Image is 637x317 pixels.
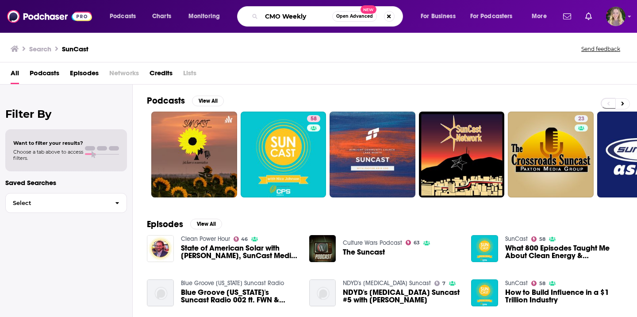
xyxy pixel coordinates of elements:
a: 58 [307,115,320,122]
span: Select [6,200,108,206]
div: Search podcasts, credits, & more... [246,6,411,27]
p: Saved Searches [5,178,127,187]
span: Monitoring [188,10,220,23]
h2: Podcasts [147,95,185,106]
a: How to Build Influence in a $1 Trillion Industry [505,289,623,304]
a: 58 [241,112,326,197]
button: Open AdvancedNew [332,11,377,22]
a: SunCast [505,279,528,287]
button: open menu [464,9,526,23]
h3: SunCast [62,45,88,53]
a: The Suncast [343,248,385,256]
span: Choose a tab above to access filters. [13,149,83,161]
span: 58 [539,282,545,286]
a: State of American Solar with Nico Johnson, SunCast Media | EP140 [181,244,299,259]
span: Charts [152,10,171,23]
a: 58 [531,236,545,242]
img: NDYD's Vitamin D Suncast #5 with Timur Celikyay [309,279,336,306]
a: All [11,66,19,84]
span: Lists [183,66,196,84]
h3: Search [29,45,51,53]
a: 23 [575,115,588,122]
button: open menu [526,9,558,23]
span: Want to filter your results? [13,140,83,146]
a: Credits [150,66,173,84]
button: open menu [414,9,467,23]
button: Show profile menu [606,7,625,26]
a: Clean Power Hour [181,235,230,243]
h2: Filter By [5,108,127,120]
button: View All [192,96,224,106]
img: What 800 Episodes Taught Me About Clean Energy & Leadership, with guest Host: Lisa Ann Pinkerton [471,235,498,262]
a: Charts [146,9,177,23]
img: Blue Groove Hawaii's Suncast Radio 002 ft. FWN & DMNR [147,279,174,306]
a: EpisodesView All [147,219,222,230]
img: Podchaser - Follow, Share and Rate Podcasts [7,8,92,25]
a: What 800 Episodes Taught Me About Clean Energy & Leadership, with guest Host: Lisa Ann Pinkerton [505,244,623,259]
button: Select [5,193,127,213]
span: 46 [241,237,248,241]
img: User Profile [606,7,625,26]
span: For Business [421,10,456,23]
button: open menu [182,9,231,23]
a: Show notifications dropdown [582,9,595,24]
span: 23 [578,115,584,124]
span: 58 [311,115,317,124]
img: The Suncast [309,235,336,262]
span: What 800 Episodes Taught Me About Clean Energy & Leadership, with guest Host: [PERSON_NAME] [PERS... [505,244,623,259]
a: NDYD's Vitamin D Suncast #5 with Timur Celikyay [343,289,460,304]
span: Logged in as lauren19365 [606,7,625,26]
a: 63 [406,240,420,245]
a: Podcasts [30,66,59,84]
a: 58 [531,281,545,286]
a: Episodes [70,66,99,84]
a: Culture Wars Podcast [343,239,402,247]
span: Blue Groove [US_STATE]'s Suncast Radio 002 ft. FWN & DMNR [181,289,299,304]
img: How to Build Influence in a $1 Trillion Industry [471,279,498,306]
span: Open Advanced [336,14,373,19]
img: State of American Solar with Nico Johnson, SunCast Media | EP140 [147,235,174,262]
a: PodcastsView All [147,95,224,106]
button: View All [190,219,222,229]
span: NDYD's [MEDICAL_DATA] Suncast #5 with [PERSON_NAME] [343,289,460,304]
span: 58 [539,237,545,241]
span: For Podcasters [470,10,513,23]
span: New [361,5,376,14]
span: Networks [109,66,139,84]
a: Blue Groove Hawaii's Suncast Radio 002 ft. FWN & DMNR [181,289,299,304]
a: 23 [508,112,594,197]
button: Send feedback [579,45,623,53]
a: SunCast [505,235,528,243]
span: More [532,10,547,23]
span: Podcasts [110,10,136,23]
span: 7 [442,282,445,286]
span: State of American Solar with [PERSON_NAME], SunCast Media | EP140 [181,244,299,259]
a: Show notifications dropdown [560,9,575,24]
a: NDYD's Vitamin D Suncast [343,279,431,287]
h2: Episodes [147,219,183,230]
a: 7 [434,281,445,286]
a: 46 [234,236,248,242]
input: Search podcasts, credits, & more... [261,9,332,23]
a: Blue Groove Hawaii Suncast Radio [181,279,284,287]
span: 63 [414,241,420,245]
button: open menu [104,9,147,23]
